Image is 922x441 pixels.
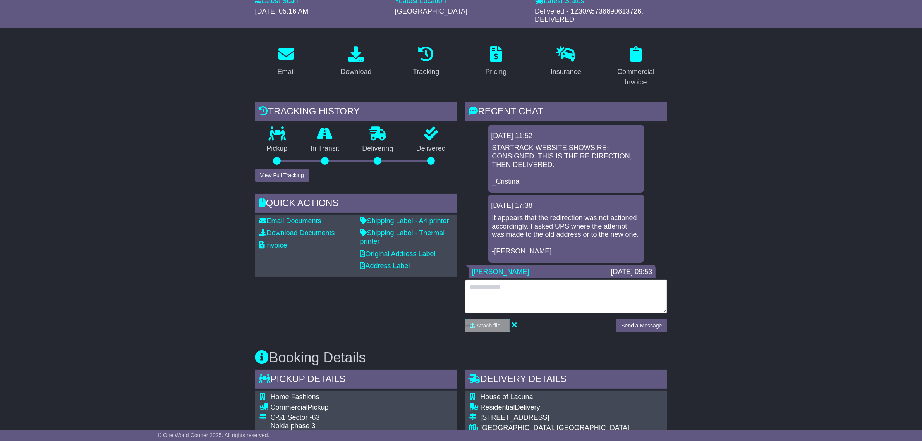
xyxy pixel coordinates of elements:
[492,144,640,186] p: STARTRACK WEBSITE SHOWS RE-CONSIGNED. THIS IS THE RE DIRECTION, THEN DELIVERED. _Cristina
[272,43,300,80] a: Email
[413,67,439,77] div: Tracking
[299,145,351,153] p: In Transit
[351,145,405,153] p: Delivering
[611,268,652,276] div: [DATE] 09:53
[551,67,581,77] div: Insurance
[481,393,533,401] span: House of Lacuna
[360,229,445,245] a: Shipping Label - Thermal printer
[492,214,640,256] p: It appears that the redirection was not actioned accordingly. I asked UPS where the attempt was m...
[481,403,630,412] div: Delivery
[546,43,586,80] a: Insurance
[481,413,630,422] div: [STREET_ADDRESS]
[395,7,467,15] span: [GEOGRAPHIC_DATA]
[255,7,309,15] span: [DATE] 05:16 AM
[271,393,319,401] span: Home Fashions
[405,145,457,153] p: Delivered
[616,319,667,332] button: Send a Message
[277,67,295,77] div: Email
[255,169,309,182] button: View Full Tracking
[255,194,457,215] div: Quick Actions
[255,145,299,153] p: Pickup
[260,241,287,249] a: Invoice
[271,403,308,411] span: Commercial
[481,403,515,411] span: Residential
[472,268,529,276] a: [PERSON_NAME]
[473,277,652,327] p: Hi [PERSON_NAME], Noted, I will keep you in loop. Regards, [PERSON_NAME]
[158,432,270,438] span: © One World Courier 2025. All rights reserved.
[255,350,667,365] h3: Booking Details
[491,202,641,210] div: [DATE] 17:38
[481,424,630,432] div: [GEOGRAPHIC_DATA], [GEOGRAPHIC_DATA]
[360,217,449,225] a: Shipping Label - A4 printer
[340,67,371,77] div: Download
[480,43,512,80] a: Pricing
[260,229,335,237] a: Download Documents
[465,370,667,391] div: Delivery Details
[535,7,643,24] span: Delivered - 1Z30A5738690613726: DELIVERED
[255,370,457,391] div: Pickup Details
[271,403,389,412] div: Pickup
[260,217,321,225] a: Email Documents
[360,250,436,258] a: Original Address Label
[605,43,667,90] a: Commercial Invoice
[465,102,667,123] div: RECENT CHAT
[271,422,389,431] div: Noida phase 3
[485,67,506,77] div: Pricing
[271,413,389,422] div: C-51 Sector -63
[408,43,444,80] a: Tracking
[255,102,457,123] div: Tracking history
[491,132,641,140] div: [DATE] 11:52
[610,67,662,88] div: Commercial Invoice
[360,262,410,270] a: Address Label
[335,43,376,80] a: Download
